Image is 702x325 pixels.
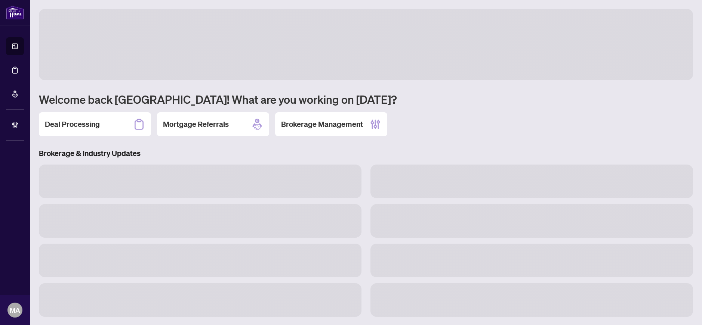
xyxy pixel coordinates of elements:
[10,305,20,315] span: MA
[45,119,100,129] h2: Deal Processing
[39,92,693,106] h1: Welcome back [GEOGRAPHIC_DATA]! What are you working on [DATE]?
[281,119,363,129] h2: Brokerage Management
[39,148,693,159] h3: Brokerage & Industry Updates
[6,6,24,19] img: logo
[163,119,229,129] h2: Mortgage Referrals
